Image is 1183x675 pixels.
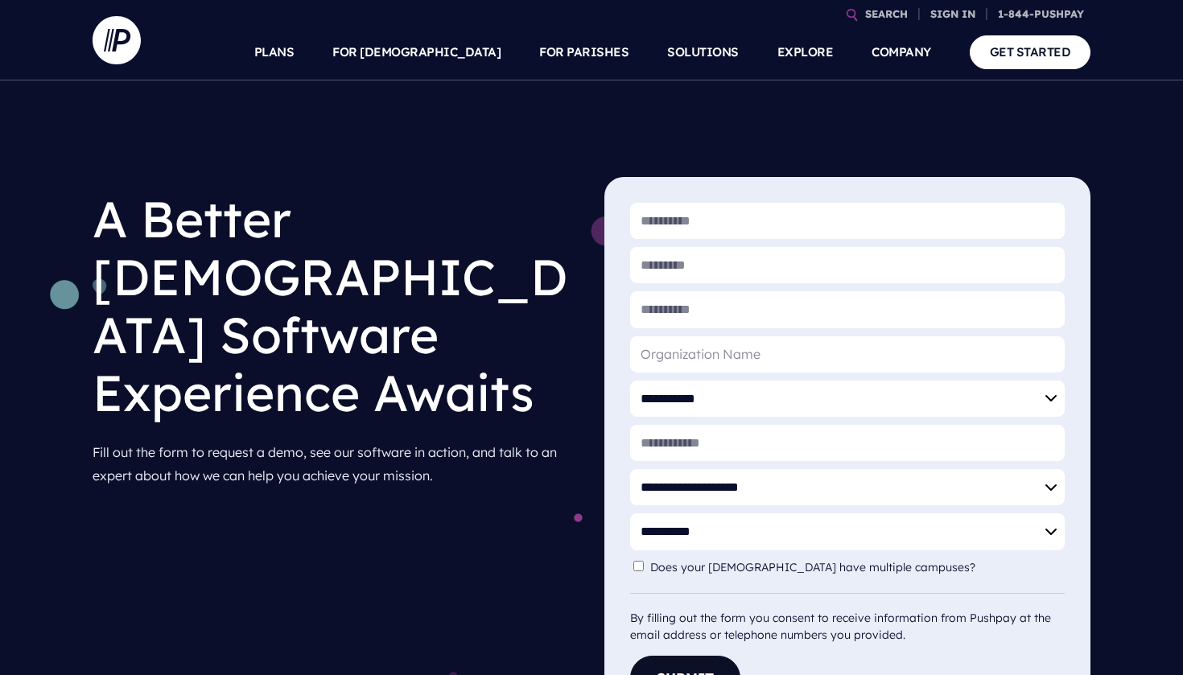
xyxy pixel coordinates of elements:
[93,177,579,434] h1: A Better [DEMOGRAPHIC_DATA] Software Experience Awaits
[872,24,931,80] a: COMPANY
[630,336,1065,372] input: Organization Name
[539,24,629,80] a: FOR PARISHES
[777,24,834,80] a: EXPLORE
[970,35,1091,68] a: GET STARTED
[630,593,1065,644] div: By filling out the form you consent to receive information from Pushpay at the email address or t...
[667,24,739,80] a: SOLUTIONS
[93,434,579,494] p: Fill out the form to request a demo, see our software in action, and talk to an expert about how ...
[254,24,295,80] a: PLANS
[332,24,501,80] a: FOR [DEMOGRAPHIC_DATA]
[650,561,983,574] label: Does your [DEMOGRAPHIC_DATA] have multiple campuses?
